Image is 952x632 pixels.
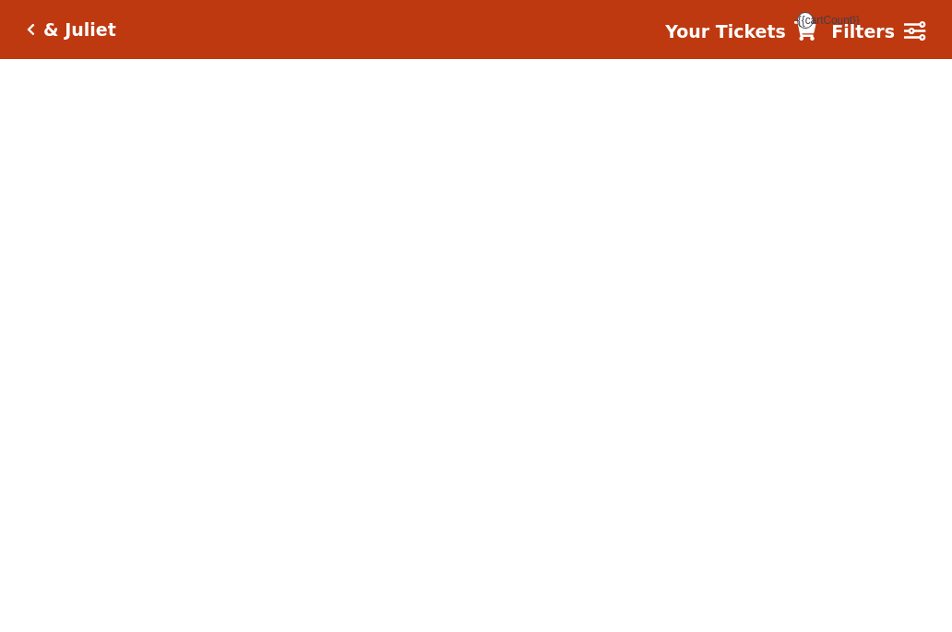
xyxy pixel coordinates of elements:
[665,18,816,45] a: Your Tickets {{cartCount}}
[27,23,35,36] a: Click here to go back to filters
[831,18,925,45] a: Filters
[665,21,786,42] strong: Your Tickets
[797,12,814,29] span: {{cartCount}}
[831,21,895,42] strong: Filters
[43,19,116,41] h5: & Juliet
